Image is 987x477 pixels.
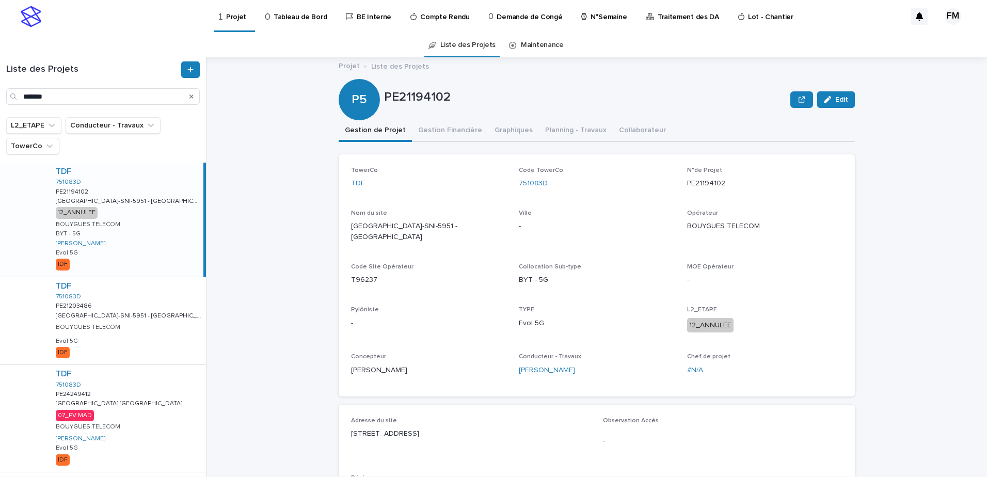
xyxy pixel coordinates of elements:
a: #N/A [687,365,703,376]
button: Graphiques [488,120,539,142]
p: Evol 5G [56,249,78,257]
span: Ville [519,210,532,216]
a: [PERSON_NAME] [56,240,105,247]
p: [GEOGRAPHIC_DATA] [GEOGRAPHIC_DATA] [56,398,184,407]
button: TowerCo [6,138,59,154]
a: TDF [56,281,71,291]
p: BOUYGUES TELECOM [56,324,120,331]
p: [PERSON_NAME] [351,365,506,376]
p: PE21203486 [56,300,94,310]
a: TDF [56,369,71,379]
button: Edit [817,91,855,108]
div: P5 [339,51,380,107]
p: PE21194102 [384,90,786,105]
div: 12_ANNULEE [687,318,734,333]
a: 751083D [56,381,81,389]
span: Chef de projet [687,354,730,360]
p: PE21194102 [687,178,842,189]
a: 751083D [56,293,81,300]
a: Liste des Projets [440,33,496,57]
p: T96237 [351,275,506,285]
button: Gestion de Projet [339,120,412,142]
span: L2_ETAPE [687,307,717,313]
span: Adresse du site [351,418,397,424]
p: - [687,275,842,285]
span: Concepteur [351,354,386,360]
p: - [603,436,842,447]
span: Code TowerCo [519,167,563,173]
button: Gestion Financière [412,120,488,142]
span: Observation Accès [603,418,659,424]
span: TYPE [519,307,534,313]
img: stacker-logo-s-only.png [21,6,41,27]
p: BYT - 5G [56,230,81,237]
div: FM [945,8,961,25]
p: Evol 5G [519,318,674,329]
span: Edit [835,96,848,103]
a: TDF [351,178,364,189]
button: Planning - Travaux [539,120,613,142]
a: 751083D [56,179,81,186]
span: Pylôniste [351,307,379,313]
span: TowerCo [351,167,378,173]
span: Opérateur [687,210,718,216]
p: - [351,318,506,329]
p: [GEOGRAPHIC_DATA]-SNI-5951 - [GEOGRAPHIC_DATA] [56,310,204,320]
p: [GEOGRAPHIC_DATA]-SNI-5951 - [GEOGRAPHIC_DATA] [351,221,506,243]
p: PE21194102 [56,186,90,196]
a: [PERSON_NAME] [519,365,575,376]
a: Projet [339,59,360,71]
span: Conducteur - Travaux [519,354,581,360]
input: Search [6,88,200,105]
div: IDF [56,347,70,358]
p: BOUYGUES TELECOM [56,221,120,228]
a: [PERSON_NAME] [56,435,105,442]
button: L2_ETAPE [6,117,61,134]
span: Nom du site [351,210,387,216]
div: 07_PV MAD [56,410,94,421]
p: Evol 5G [56,338,78,345]
p: BOUYGUES TELECOM [56,423,120,431]
p: BOUYGUES TELECOM [687,221,842,232]
p: Evol 5G [56,444,78,452]
div: IDF [56,454,70,466]
p: - [519,221,674,232]
p: Liste des Projets [371,60,429,71]
a: Maintenance [521,33,564,57]
span: MOE Opérateur [687,264,734,270]
div: 12_ANNULEE [56,207,98,218]
button: Conducteur - Travaux [66,117,161,134]
span: N°de Projet [687,167,722,173]
p: [GEOGRAPHIC_DATA]-SNI-5951 - [GEOGRAPHIC_DATA] [56,196,201,205]
a: 751083D [519,178,548,189]
span: Code Site Opérateur [351,264,413,270]
p: PE24249412 [56,389,93,398]
button: Collaborateur [613,120,672,142]
p: BYT - 5G [519,275,674,285]
div: IDF [56,259,70,270]
span: Collocation Sub-type [519,264,581,270]
a: TDF [56,167,71,177]
p: [STREET_ADDRESS] [351,428,591,439]
h1: Liste des Projets [6,64,179,75]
